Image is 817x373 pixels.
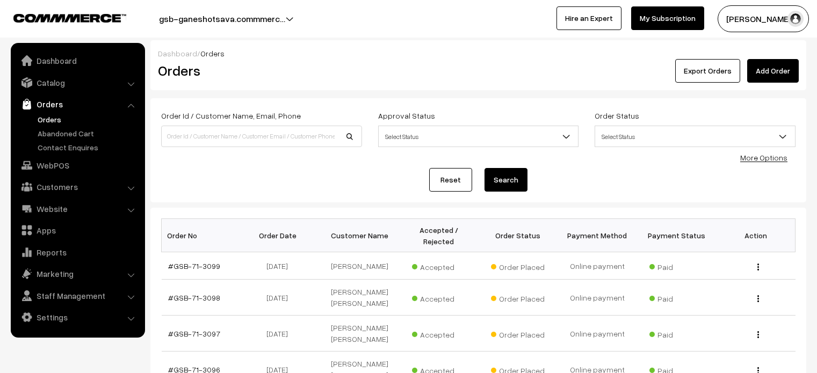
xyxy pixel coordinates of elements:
img: Menu [757,295,759,302]
span: Paid [649,290,703,304]
td: [PERSON_NAME] [320,252,400,280]
button: Search [485,168,527,192]
td: Online payment [558,316,637,352]
label: Order Id / Customer Name, Email, Phone [161,110,301,121]
a: Customers [13,177,141,196]
a: More Options [740,153,787,162]
a: Hire an Expert [556,6,621,30]
a: #GSB-71-3098 [168,293,220,302]
a: Reset [429,168,472,192]
span: Select Status [378,126,579,147]
label: Approval Status [378,110,435,121]
a: COMMMERCE [13,11,107,24]
button: Export Orders [675,59,740,83]
a: Orders [35,114,141,125]
span: Accepted [412,259,466,273]
th: Order No [162,219,241,252]
a: Orders [13,94,141,114]
button: [PERSON_NAME] [718,5,809,32]
a: Dashboard [13,51,141,70]
td: [PERSON_NAME] [PERSON_NAME] [320,316,400,352]
td: Online payment [558,252,637,280]
span: Accepted [412,326,466,340]
div: / [158,48,799,59]
a: #GSB-71-3097 [168,329,220,338]
img: user [787,11,804,27]
label: Order Status [595,110,639,121]
a: Apps [13,221,141,240]
td: [DATE] [241,280,320,316]
span: Order Placed [491,290,545,304]
a: #GSB-71-3099 [168,261,220,270]
span: Paid [649,259,703,273]
th: Payment Method [558,219,637,252]
span: Select Status [379,127,579,146]
th: Customer Name [320,219,400,252]
td: [DATE] [241,316,320,352]
th: Payment Status [637,219,717,252]
a: Reports [13,243,141,262]
span: Order Placed [491,326,545,340]
a: Catalog [13,73,141,92]
td: [PERSON_NAME] [PERSON_NAME] [320,280,400,316]
span: Order Placed [491,259,545,273]
a: Abandoned Cart [35,128,141,139]
a: Staff Management [13,286,141,305]
span: Paid [649,326,703,340]
img: COMMMERCE [13,14,126,22]
a: Dashboard [158,49,197,58]
a: WebPOS [13,156,141,175]
a: My Subscription [631,6,704,30]
td: [DATE] [241,252,320,280]
input: Order Id / Customer Name / Customer Email / Customer Phone [161,126,362,147]
span: Select Status [595,127,795,146]
a: Marketing [13,264,141,283]
span: Orders [200,49,225,58]
td: Online payment [558,280,637,316]
img: Menu [757,264,759,270]
th: Action [716,219,796,252]
a: Website [13,199,141,218]
img: Menu [757,331,759,338]
h2: Orders [158,62,361,79]
a: Contact Enquires [35,142,141,153]
th: Order Date [241,219,320,252]
span: Select Status [595,126,796,147]
span: Accepted [412,290,466,304]
a: Add Order [747,59,799,83]
button: gsb-ganeshotsava.commmerc… [121,5,323,32]
th: Order Status [479,219,558,252]
th: Accepted / Rejected [399,219,479,252]
a: Settings [13,308,141,327]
